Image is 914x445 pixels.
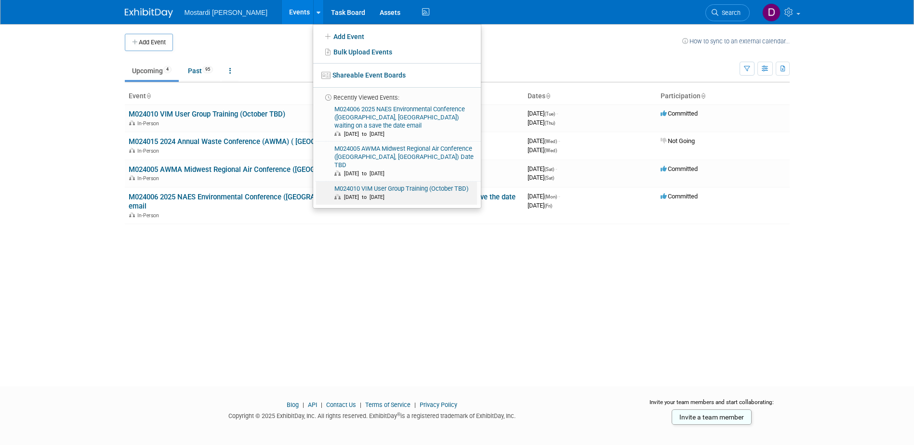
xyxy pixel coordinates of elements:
[558,137,560,144] span: -
[634,398,790,413] div: Invite your team members and start collaborating:
[661,110,698,117] span: Committed
[129,165,472,174] a: M024005 AWMA Midwest Regional Air Conference ([GEOGRAPHIC_DATA], [GEOGRAPHIC_DATA]) Date TBD
[528,119,555,126] span: [DATE]
[661,193,698,200] span: Committed
[661,165,698,172] span: Committed
[146,92,151,100] a: Sort by Event Name
[313,44,481,60] a: Bulk Upload Events
[524,88,657,105] th: Dates
[129,175,135,180] img: In-Person Event
[705,4,750,21] a: Search
[163,66,172,73] span: 4
[125,409,620,420] div: Copyright © 2025 ExhibitDay, Inc. All rights reserved. ExhibitDay is a registered trademark of Ex...
[556,110,558,117] span: -
[129,148,135,153] img: In-Person Event
[313,66,481,84] a: Shareable Event Boards
[125,8,173,18] img: ExhibitDay
[308,401,317,408] a: API
[137,148,162,154] span: In-Person
[129,110,285,118] a: M024010 VIM User Group Training (October TBD)
[701,92,705,100] a: Sort by Participation Type
[544,175,554,181] span: (Sat)
[313,87,481,102] li: Recently Viewed Events:
[326,401,356,408] a: Contact Us
[316,142,477,181] a: M024005 AWMA Midwest Regional Air Conference ([GEOGRAPHIC_DATA], [GEOGRAPHIC_DATA]) Date TBD [DAT...
[544,203,552,209] span: (Fri)
[528,137,560,144] span: [DATE]
[202,66,213,73] span: 95
[544,148,557,153] span: (Wed)
[300,401,306,408] span: |
[558,193,560,200] span: -
[672,409,752,425] a: Invite a team member
[412,401,418,408] span: |
[358,401,364,408] span: |
[528,174,554,181] span: [DATE]
[397,412,400,417] sup: ®
[129,193,516,210] a: M024006 2025 NAES Environmental Conference ([GEOGRAPHIC_DATA], [GEOGRAPHIC_DATA]) waiting on a sa...
[313,28,481,44] a: Add Event
[682,38,790,45] a: How to sync to an external calendar...
[321,72,331,79] img: seventboard-3.png
[544,139,557,144] span: (Wed)
[185,9,268,16] span: Mostardi [PERSON_NAME]
[556,165,557,172] span: -
[365,401,411,408] a: Terms of Service
[545,92,550,100] a: Sort by Start Date
[318,401,325,408] span: |
[544,167,554,172] span: (Sat)
[344,170,389,177] span: [DATE] to [DATE]
[316,102,477,142] a: M024006 2025 NAES Environmental Conference ([GEOGRAPHIC_DATA], [GEOGRAPHIC_DATA]) waiting on a sa...
[528,202,552,209] span: [DATE]
[137,120,162,127] span: In-Person
[762,3,781,22] img: Dan Grabowski
[657,88,790,105] th: Participation
[137,212,162,219] span: In-Person
[344,194,389,200] span: [DATE] to [DATE]
[316,182,477,205] a: M024010 VIM User Group Training (October TBD) [DATE] to [DATE]
[528,193,560,200] span: [DATE]
[137,175,162,182] span: In-Person
[125,34,173,51] button: Add Event
[718,9,741,16] span: Search
[420,401,457,408] a: Privacy Policy
[528,110,558,117] span: [DATE]
[661,137,695,144] span: Not Going
[181,62,220,80] a: Past95
[129,120,135,125] img: In-Person Event
[544,120,555,126] span: (Thu)
[528,146,557,154] span: [DATE]
[287,401,299,408] a: Blog
[544,194,557,199] span: (Mon)
[344,131,389,137] span: [DATE] to [DATE]
[125,88,524,105] th: Event
[125,62,179,80] a: Upcoming4
[129,212,135,217] img: In-Person Event
[544,111,555,117] span: (Tue)
[528,165,557,172] span: [DATE]
[129,137,475,146] a: M024015 2024 Annual Waste Conference (AWMA) ( [GEOGRAPHIC_DATA], [GEOGRAPHIC_DATA]) DATE TBD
